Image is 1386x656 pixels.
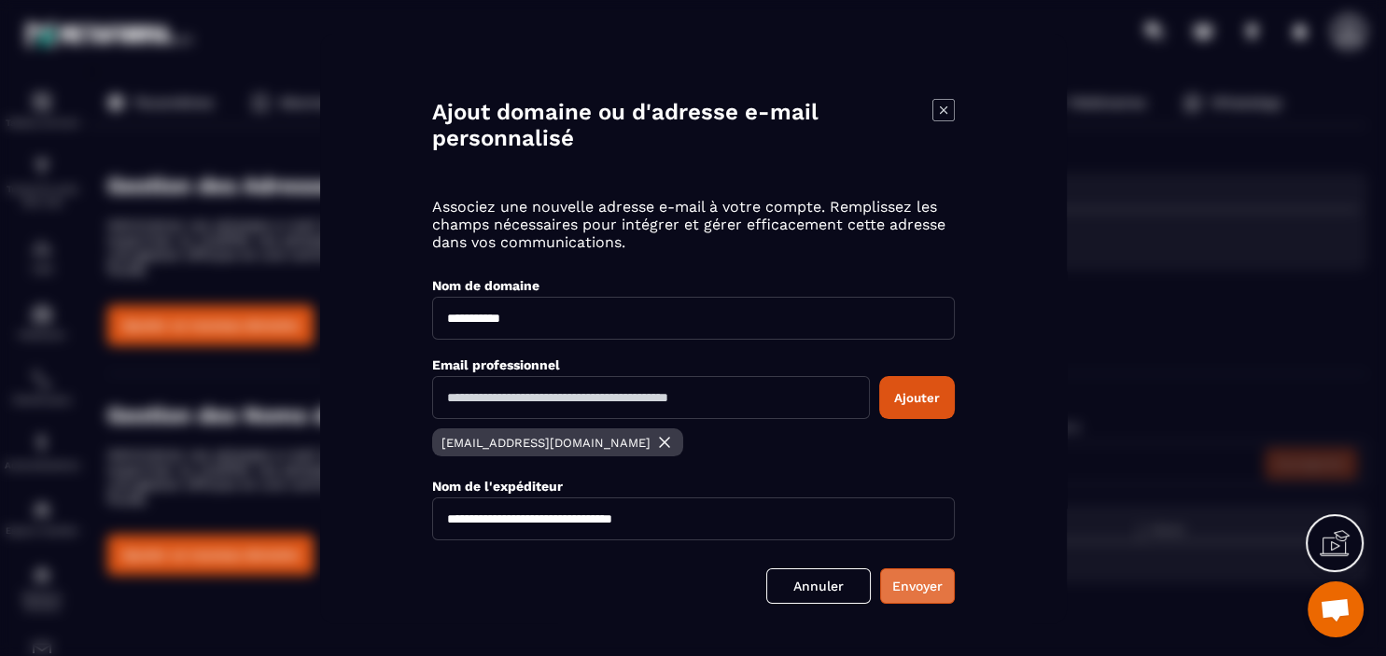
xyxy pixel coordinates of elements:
[1308,581,1364,637] a: Ouvrir le chat
[441,435,651,449] p: [EMAIL_ADDRESS][DOMAIN_NAME]
[655,432,674,451] img: close
[432,478,563,493] label: Nom de l'expéditeur
[766,567,871,603] a: Annuler
[880,567,955,603] button: Envoyer
[432,356,560,371] label: Email professionnel
[432,277,539,292] label: Nom de domaine
[432,197,955,250] p: Associez une nouvelle adresse e-mail à votre compte. Remplissez les champs nécessaires pour intég...
[432,98,932,150] h4: Ajout domaine ou d'adresse e-mail personnalisé
[879,375,955,418] button: Ajouter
